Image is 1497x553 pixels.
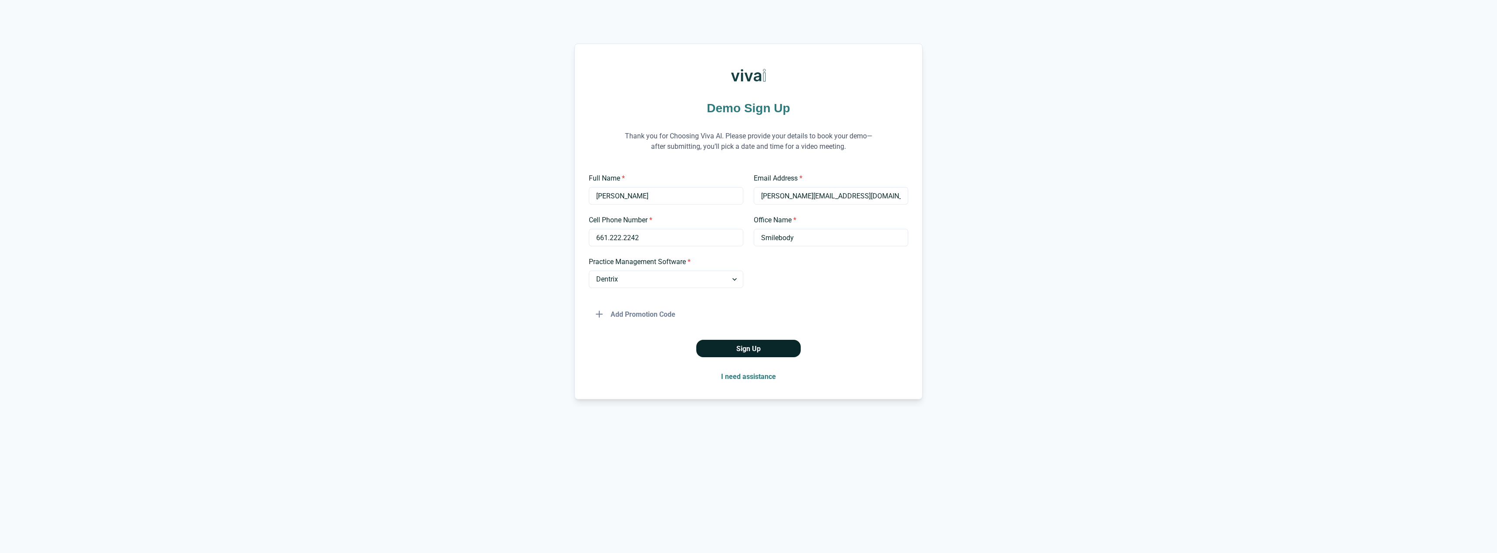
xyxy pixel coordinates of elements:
button: Add Promotion Code [589,305,682,323]
label: Practice Management Software [589,257,738,267]
label: Cell Phone Number [589,215,738,225]
img: Viva AI Logo [731,58,766,93]
p: Thank you for Choosing Viva AI. Please provide your details to book your demo—after submitting, y... [618,120,879,163]
label: Email Address [754,173,903,184]
input: Type your office name and address [754,229,908,246]
label: Office Name [754,215,903,225]
button: I need assistance [714,368,783,385]
label: Full Name [589,173,738,184]
h1: Demo Sign Up [589,100,908,117]
button: Sign Up [696,340,801,357]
